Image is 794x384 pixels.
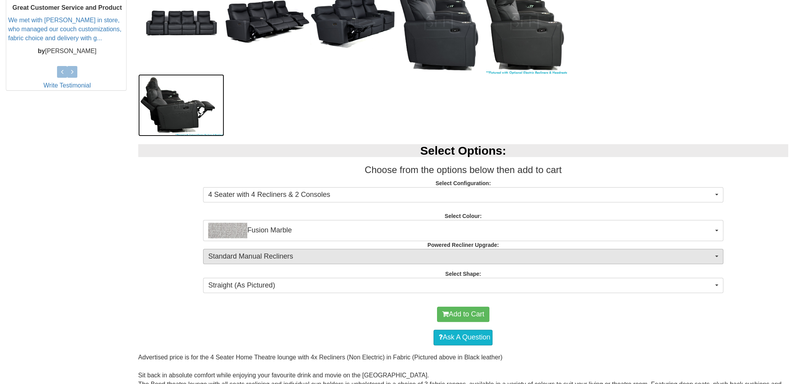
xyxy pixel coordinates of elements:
[203,249,723,264] button: Standard Manual Recliners
[435,180,491,186] strong: Select Configuration:
[12,4,122,11] b: Great Customer Service and Product
[420,144,506,157] b: Select Options:
[444,213,482,219] strong: Select Colour:
[203,278,723,293] button: Straight (As Pictured)
[208,280,713,291] span: Straight (As Pictured)
[208,190,713,200] span: 4 Seater with 4 Recliners & 2 Consoles
[203,187,723,203] button: 4 Seater with 4 Recliners & 2 Consoles
[138,165,788,175] h3: Choose from the options below then add to cart
[8,47,126,56] p: [PERSON_NAME]
[427,242,499,248] strong: Powered Recliner Upgrade:
[208,252,713,262] span: Standard Manual Recliners
[445,271,481,277] strong: Select Shape:
[38,48,45,54] b: by
[437,307,489,322] button: Add to Cart
[43,82,91,89] a: Write Testimonial
[208,223,713,238] span: Fusion Marble
[203,220,723,241] button: Fusion MarbleFusion Marble
[8,17,121,41] a: We met with [PERSON_NAME] in store, who managed our couch customizations, fabric choice and deliv...
[434,330,492,345] a: Ask A Question
[208,223,247,238] img: Fusion Marble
